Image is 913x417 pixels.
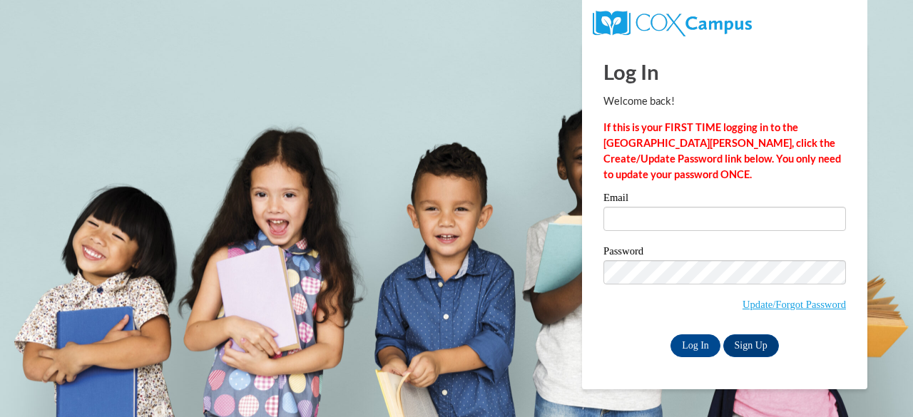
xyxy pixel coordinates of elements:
[593,11,752,36] img: COX Campus
[603,121,841,180] strong: If this is your FIRST TIME logging in to the [GEOGRAPHIC_DATA][PERSON_NAME], click the Create/Upd...
[603,246,846,260] label: Password
[723,334,779,357] a: Sign Up
[593,16,752,29] a: COX Campus
[670,334,720,357] input: Log In
[743,299,846,310] a: Update/Forgot Password
[603,93,846,109] p: Welcome back!
[603,192,846,207] label: Email
[603,57,846,86] h1: Log In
